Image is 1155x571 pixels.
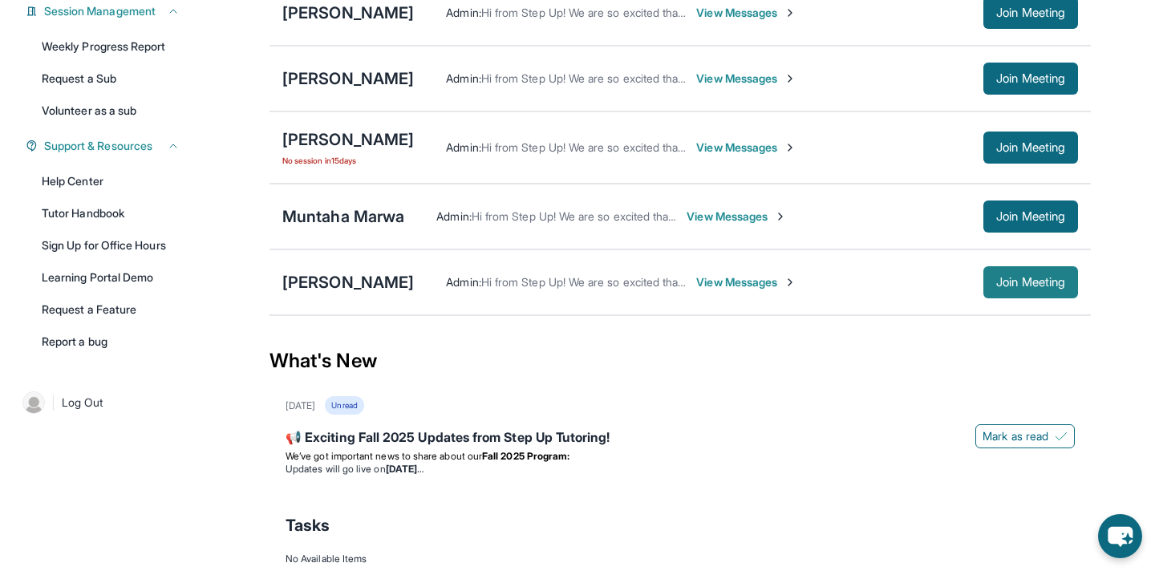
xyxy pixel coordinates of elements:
[286,427,1075,450] div: 📢 Exciting Fall 2025 Updates from Step Up Tutoring!
[983,200,1078,233] button: Join Meeting
[32,167,189,196] a: Help Center
[286,514,330,537] span: Tasks
[996,8,1065,18] span: Join Meeting
[32,231,189,260] a: Sign Up for Office Hours
[975,424,1075,448] button: Mark as read
[784,276,796,289] img: Chevron-Right
[446,275,480,289] span: Admin :
[983,132,1078,164] button: Join Meeting
[996,212,1065,221] span: Join Meeting
[32,327,189,356] a: Report a bug
[696,140,796,156] span: View Messages
[62,395,103,411] span: Log Out
[687,209,787,225] span: View Messages
[32,32,189,61] a: Weekly Progress Report
[282,271,414,294] div: [PERSON_NAME]
[996,143,1065,152] span: Join Meeting
[32,64,189,93] a: Request a Sub
[282,205,404,228] div: Muntaha Marwa
[436,209,471,223] span: Admin :
[286,463,1075,476] li: Updates will go live on
[22,391,45,414] img: user-img
[269,326,1091,396] div: What's New
[282,67,414,90] div: [PERSON_NAME]
[32,263,189,292] a: Learning Portal Demo
[784,6,796,19] img: Chevron-Right
[996,74,1065,83] span: Join Meeting
[282,2,414,24] div: [PERSON_NAME]
[16,385,189,420] a: |Log Out
[983,63,1078,95] button: Join Meeting
[286,399,315,412] div: [DATE]
[696,5,796,21] span: View Messages
[996,277,1065,287] span: Join Meeting
[983,428,1048,444] span: Mark as read
[38,3,180,19] button: Session Management
[482,450,569,462] strong: Fall 2025 Program:
[51,393,55,412] span: |
[32,96,189,125] a: Volunteer as a sub
[282,128,414,151] div: [PERSON_NAME]
[1098,514,1142,558] button: chat-button
[44,3,156,19] span: Session Management
[32,295,189,324] a: Request a Feature
[784,141,796,154] img: Chevron-Right
[38,138,180,154] button: Support & Resources
[784,72,796,85] img: Chevron-Right
[446,71,480,85] span: Admin :
[386,463,423,475] strong: [DATE]
[44,138,152,154] span: Support & Resources
[983,266,1078,298] button: Join Meeting
[774,210,787,223] img: Chevron-Right
[696,274,796,290] span: View Messages
[32,199,189,228] a: Tutor Handbook
[286,553,1075,565] div: No Available Items
[1055,430,1068,443] img: Mark as read
[325,396,363,415] div: Unread
[286,450,482,462] span: We’ve got important news to share about our
[696,71,796,87] span: View Messages
[282,154,414,167] span: No session in 15 days
[446,140,480,154] span: Admin :
[446,6,480,19] span: Admin :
